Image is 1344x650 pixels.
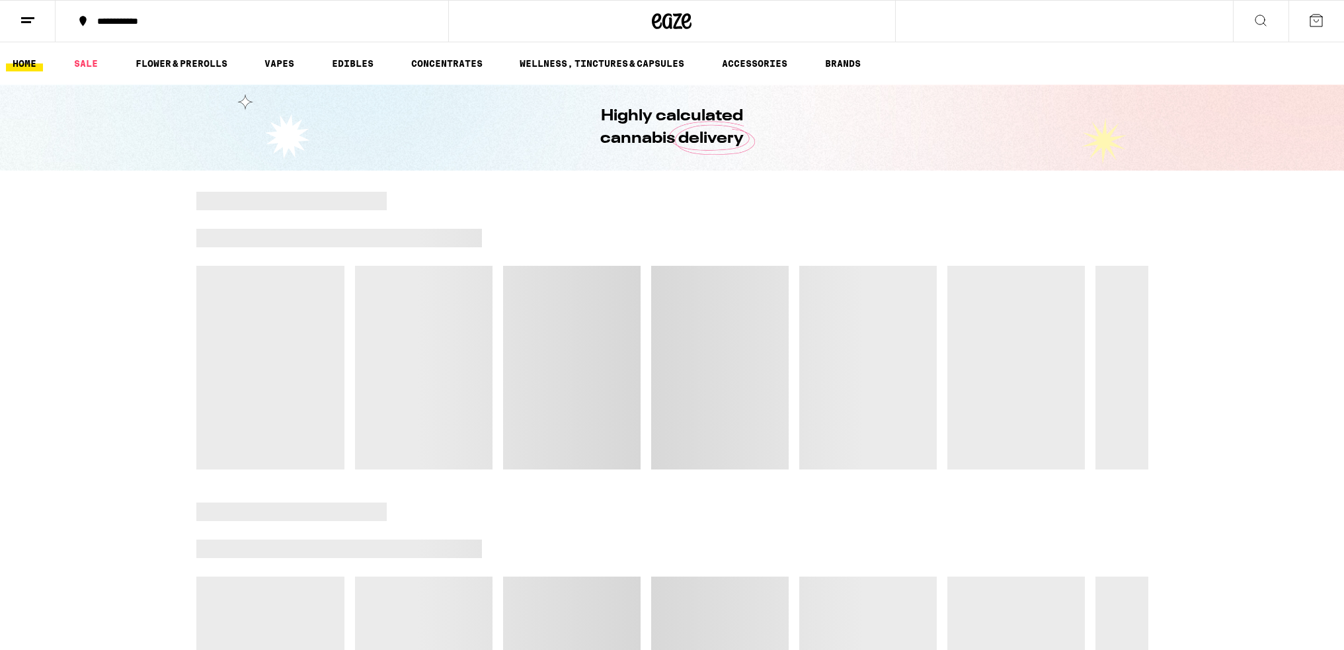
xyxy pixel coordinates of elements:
[513,56,691,71] a: WELLNESS, TINCTURES & CAPSULES
[818,56,867,71] button: BRANDS
[715,56,794,71] a: ACCESSORIES
[67,56,104,71] a: SALE
[325,56,380,71] a: EDIBLES
[405,56,489,71] a: CONCENTRATES
[258,56,301,71] a: VAPES
[6,56,43,71] a: HOME
[129,56,234,71] a: FLOWER & PREROLLS
[563,105,781,150] h1: Highly calculated cannabis delivery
